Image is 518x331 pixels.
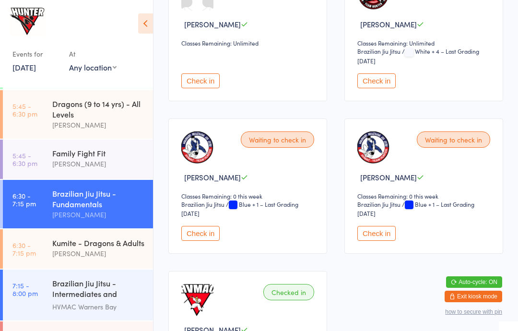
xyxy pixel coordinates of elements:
[52,119,145,130] div: [PERSON_NAME]
[3,90,153,139] a: 5:45 -6:30 pmDragons (9 to 14 yrs) - All Levels[PERSON_NAME]
[417,131,490,148] div: Waiting to check in
[357,192,493,200] div: Classes Remaining: 0 this week
[52,248,145,259] div: [PERSON_NAME]
[357,39,493,47] div: Classes Remaining: Unlimited
[69,46,117,62] div: At
[12,192,36,207] time: 6:30 - 7:15 pm
[357,73,396,88] button: Check in
[181,73,220,88] button: Check in
[52,278,145,301] div: Brazilian Jiu Jitsu - Intermediates and Advanced
[446,276,502,288] button: Auto-cycle: ON
[69,62,117,72] div: Any location
[357,47,479,64] span: / White + 4 – Last Grading [DATE]
[360,172,417,182] span: [PERSON_NAME]
[263,284,314,300] div: Checked in
[181,284,213,316] img: image1681356798.png
[12,282,38,297] time: 7:15 - 8:00 pm
[360,19,417,29] span: [PERSON_NAME]
[3,180,153,228] a: 6:30 -7:15 pmBrazilian Jiu Jitsu - Fundamentals[PERSON_NAME]
[3,140,153,179] a: 5:45 -6:30 pmFamily Fight Fit[PERSON_NAME]
[241,131,314,148] div: Waiting to check in
[357,47,400,55] div: Brazilian Jiu Jitsu
[52,188,145,209] div: Brazilian Jiu Jitsu - Fundamentals
[181,192,317,200] div: Classes Remaining: 0 this week
[12,241,36,257] time: 6:30 - 7:15 pm
[445,308,502,315] button: how to secure with pin
[184,172,241,182] span: [PERSON_NAME]
[181,131,213,164] img: image1678932034.png
[52,98,145,119] div: Dragons (9 to 14 yrs) - All Levels
[52,158,145,169] div: [PERSON_NAME]
[52,209,145,220] div: [PERSON_NAME]
[3,270,153,320] a: 7:15 -8:00 pmBrazilian Jiu Jitsu - Intermediates and AdvancedHVMAC Warners Bay
[357,226,396,241] button: Check in
[181,226,220,241] button: Check in
[357,200,400,208] div: Brazilian Jiu Jitsu
[12,102,37,118] time: 5:45 - 6:30 pm
[52,148,145,158] div: Family Fight Fit
[181,200,224,208] div: Brazilian Jiu Jitsu
[3,229,153,269] a: 6:30 -7:15 pmKumite - Dragons & Adults[PERSON_NAME]
[445,291,502,302] button: Exit kiosk mode
[12,62,36,72] a: [DATE]
[10,7,46,36] img: Hunter Valley Martial Arts Centre Warners Bay
[12,46,59,62] div: Events for
[12,152,37,167] time: 5:45 - 6:30 pm
[181,39,317,47] div: Classes Remaining: Unlimited
[52,301,145,312] div: HVMAC Warners Bay
[184,19,241,29] span: [PERSON_NAME]
[52,237,145,248] div: Kumite - Dragons & Adults
[357,131,389,164] img: image1669700645.png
